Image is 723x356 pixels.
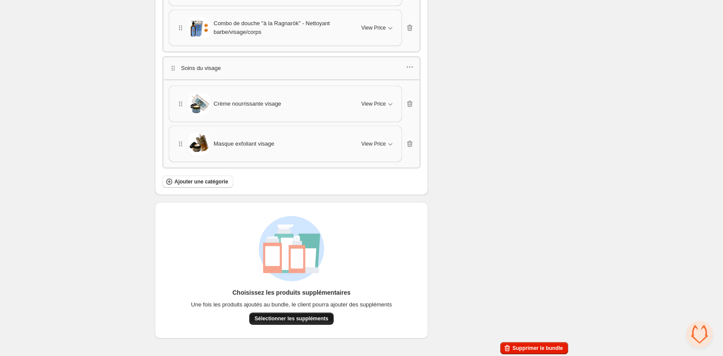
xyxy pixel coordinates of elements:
button: Supprimer le bundle [500,342,568,354]
button: View Price [356,21,400,35]
span: Ajouter une catégorie [174,178,228,185]
span: View Price [361,100,386,107]
button: Sélectionner les suppléments [249,313,333,325]
img: Masque exfoliant visage [188,133,210,155]
button: View Price [356,97,400,111]
button: View Price [356,137,400,151]
img: Combo de douche "à la Ragnarök" - Nettoyant barbe/visage/corps [188,17,210,39]
h3: Choisissez les produits supplémentaires [232,288,351,297]
span: Masque exfoliant visage [214,140,274,148]
span: Supprimer le bundle [512,345,563,352]
div: Ouvrir le chat [686,321,713,347]
span: View Price [361,140,386,147]
p: Soins du visage [181,64,221,73]
span: Une fois les produits ajoutés au bundle, le client pourra ajouter des suppléments [191,300,392,309]
span: Crème nourrissante visage [214,100,281,108]
span: Combo de douche "à la Ragnarök" - Nettoyant barbe/visage/corps [214,19,351,37]
button: Ajouter une catégorie [162,176,233,188]
span: View Price [361,24,386,31]
span: Sélectionner les suppléments [254,315,328,322]
img: Crème nourrissante visage [188,93,210,115]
